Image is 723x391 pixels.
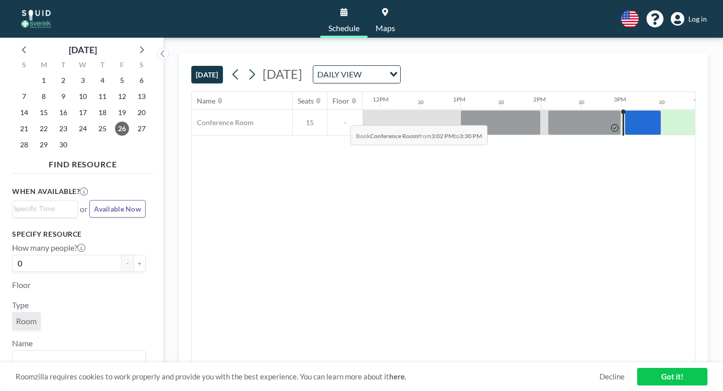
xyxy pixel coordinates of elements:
[12,280,31,290] label: Floor
[498,99,504,106] div: 30
[54,59,73,72] div: T
[34,59,54,72] div: M
[293,118,327,127] span: 15
[578,99,584,106] div: 30
[76,122,90,136] span: Wednesday, September 24, 2025
[12,230,146,239] h3: Specify resource
[94,205,141,213] span: Available Now
[56,122,70,136] span: Tuesday, September 23, 2025
[135,73,149,87] span: Saturday, September 6, 2025
[14,353,140,366] input: Search for option
[132,59,151,72] div: S
[370,132,418,140] b: Conference Room
[263,66,302,81] span: [DATE]
[76,73,90,87] span: Wednesday, September 3, 2025
[373,95,389,103] div: 12PM
[192,118,254,127] span: Conference Room
[95,73,109,87] span: Thursday, September 4, 2025
[327,118,363,127] span: -
[95,122,109,136] span: Thursday, September 25, 2025
[76,106,90,120] span: Wednesday, September 17, 2025
[69,43,97,57] div: [DATE]
[37,138,51,152] span: Monday, September 29, 2025
[115,106,129,120] span: Friday, September 19, 2025
[191,66,223,83] button: [DATE]
[332,96,349,106] div: Floor
[76,89,90,104] span: Wednesday, September 10, 2025
[389,372,406,381] a: here.
[328,24,359,32] span: Schedule
[688,15,707,24] span: Log in
[37,73,51,87] span: Monday, September 1, 2025
[37,89,51,104] span: Monday, September 8, 2025
[350,125,488,145] span: Book from to
[56,73,70,87] span: Tuesday, September 2, 2025
[459,132,482,140] b: 3:30 PM
[694,95,706,103] div: 4PM
[12,155,154,169] h4: FIND RESOURCE
[135,122,149,136] span: Saturday, September 27, 2025
[533,95,546,103] div: 2PM
[16,9,56,29] img: organization-logo
[92,59,112,72] div: T
[112,59,132,72] div: F
[17,138,31,152] span: Sunday, September 28, 2025
[134,255,146,272] button: +
[12,243,85,253] label: How many people?
[13,201,77,216] div: Search for option
[453,95,465,103] div: 1PM
[37,122,51,136] span: Monday, September 22, 2025
[115,89,129,104] span: Friday, September 12, 2025
[599,372,625,381] a: Decline
[197,96,215,106] div: Name
[313,66,400,83] div: Search for option
[17,89,31,104] span: Sunday, September 7, 2025
[14,203,72,214] input: Search for option
[95,106,109,120] span: Thursday, September 18, 2025
[122,255,134,272] button: -
[17,106,31,120] span: Sunday, September 14, 2025
[637,368,707,385] a: Got it!
[135,106,149,120] span: Saturday, September 20, 2025
[115,122,129,136] span: Friday, September 26, 2025
[431,132,454,140] b: 3:02 PM
[115,73,129,87] span: Friday, September 5, 2025
[16,372,599,381] span: Roomzilla requires cookies to work properly and provide you with the best experience. You can lea...
[418,99,424,106] div: 30
[659,99,665,106] div: 30
[315,68,364,81] span: DAILY VIEW
[614,95,626,103] div: 3PM
[56,89,70,104] span: Tuesday, September 9, 2025
[12,338,33,348] label: Name
[16,316,37,326] span: Room
[12,300,29,310] label: Type
[56,106,70,120] span: Tuesday, September 16, 2025
[15,59,34,72] div: S
[365,68,384,81] input: Search for option
[376,24,395,32] span: Maps
[135,89,149,104] span: Saturday, September 13, 2025
[671,12,707,26] a: Log in
[73,59,93,72] div: W
[17,122,31,136] span: Sunday, September 21, 2025
[89,200,146,218] button: Available Now
[298,96,314,106] div: Seats
[13,351,145,368] div: Search for option
[56,138,70,152] span: Tuesday, September 30, 2025
[95,89,109,104] span: Thursday, September 11, 2025
[80,204,87,214] span: or
[37,106,51,120] span: Monday, September 15, 2025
